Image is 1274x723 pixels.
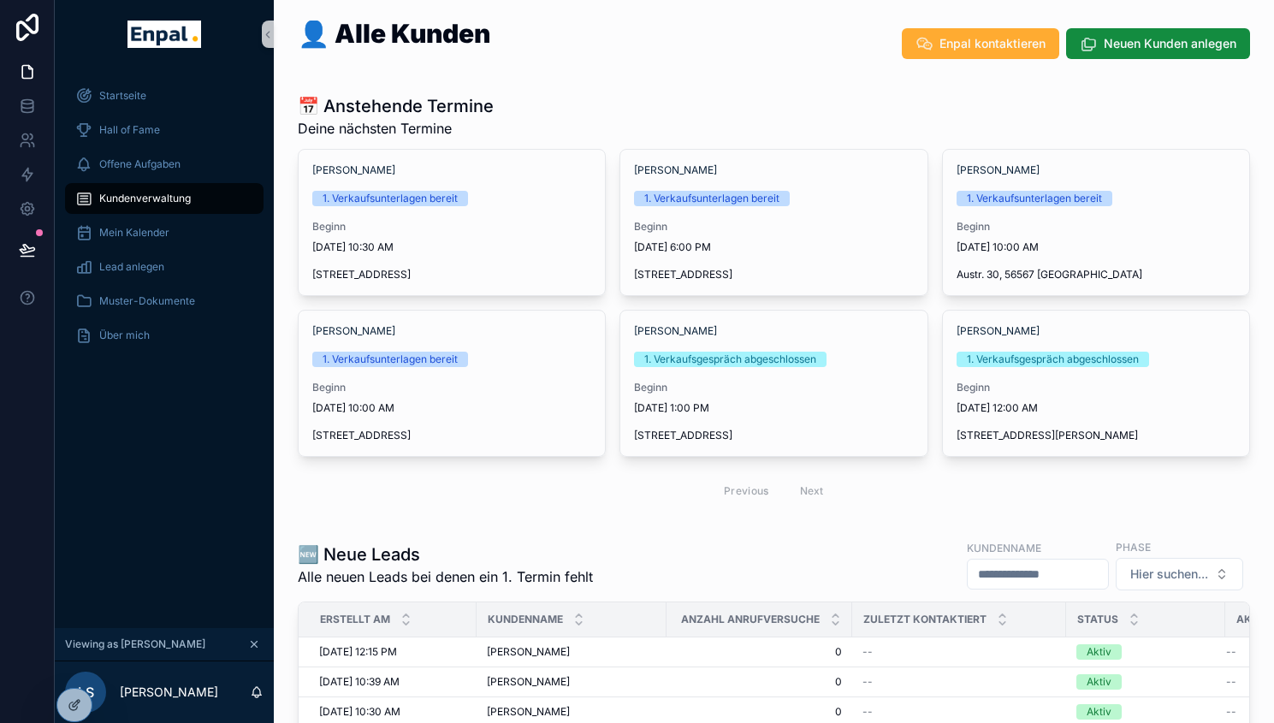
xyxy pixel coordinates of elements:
a: Mein Kalender [65,217,264,248]
span: [PERSON_NAME] [487,675,570,689]
a: [PERSON_NAME] [957,324,1040,338]
span: Beginn [957,381,1235,394]
span: Beginn [312,220,591,234]
span: [DATE] 6:00 PM [634,240,913,254]
button: Enpal kontaktieren [902,28,1059,59]
span: -- [1226,675,1236,689]
a: 0 [677,675,842,689]
div: 1. Verkaufsunterlagen bereit [644,191,779,206]
span: Offene Aufgaben [99,157,181,171]
span: -- [1226,645,1236,659]
span: [DATE] 10:30 AM [319,705,400,719]
span: [DATE] 10:00 AM [312,401,591,415]
label: Phase [1116,539,1151,554]
span: Alle neuen Leads bei denen ein 1. Termin fehlt [298,566,593,587]
a: [PERSON_NAME] [312,324,395,338]
span: Hall of Fame [99,123,160,137]
a: Muster-Dokumente [65,286,264,317]
a: Hall of Fame [65,115,264,145]
div: 1. Verkaufsgespräch abgeschlossen [967,352,1139,367]
div: 1. Verkaufsgespräch abgeschlossen [644,352,816,367]
a: Aktiv [1076,704,1215,720]
a: Aktiv [1076,644,1215,660]
span: [STREET_ADDRESS][PERSON_NAME] [957,429,1235,442]
a: -- [862,675,1056,689]
button: Neuen Kunden anlegen [1066,28,1250,59]
span: [DATE] 12:15 PM [319,645,397,659]
h1: 📅 Anstehende Termine [298,94,494,118]
a: [PERSON_NAME] [487,645,656,659]
span: [PERSON_NAME] [487,705,570,719]
a: Lead anlegen [65,252,264,282]
span: Deine nächsten Termine [298,118,494,139]
span: Beginn [957,220,1235,234]
span: -- [862,645,873,659]
span: Lead anlegen [99,260,164,274]
span: Beginn [634,381,913,394]
span: LS [78,682,94,702]
a: -- [862,705,1056,719]
span: [STREET_ADDRESS] [312,429,591,442]
a: -- [862,645,1056,659]
span: Beginn [312,381,591,394]
a: [PERSON_NAME] [957,163,1040,177]
span: Kundenverwaltung [99,192,191,205]
a: [DATE] 10:30 AM [319,705,466,719]
span: [STREET_ADDRESS] [634,429,913,442]
a: 0 [677,645,842,659]
span: [PERSON_NAME] [487,645,570,659]
div: Aktiv [1087,674,1111,690]
a: [PERSON_NAME] [487,705,656,719]
span: Neuen Kunden anlegen [1104,35,1236,52]
span: Erstellt Am [320,613,390,626]
a: Über mich [65,320,264,351]
a: [PERSON_NAME] [312,163,395,177]
span: Enpal kontaktieren [939,35,1046,52]
a: [PERSON_NAME] [634,163,717,177]
a: [DATE] 10:39 AM [319,675,466,689]
span: Startseite [99,89,146,103]
div: scrollable content [55,68,274,373]
span: Status [1077,613,1118,626]
span: Beginn [634,220,913,234]
span: Hier suchen... [1130,566,1208,583]
span: Kundenname [488,613,563,626]
span: -- [1226,705,1236,719]
span: [STREET_ADDRESS] [312,268,591,281]
span: Muster-Dokumente [99,294,195,308]
span: Mein Kalender [99,226,169,240]
h1: 👤 Alle Kunden [298,21,490,46]
a: Kundenverwaltung [65,183,264,214]
span: Zuletzt kontaktiert [863,613,987,626]
a: Aktiv [1076,674,1215,690]
p: [PERSON_NAME] [120,684,218,701]
span: Über mich [99,329,150,342]
span: [DATE] 12:00 AM [957,401,1235,415]
span: [STREET_ADDRESS] [634,268,913,281]
img: App logo [127,21,200,48]
h1: 🆕 Neue Leads [298,542,593,566]
span: Viewing as [PERSON_NAME] [65,637,205,651]
span: [DATE] 1:00 PM [634,401,913,415]
div: Aktiv [1087,704,1111,720]
button: Select Button [1116,558,1243,590]
div: 1. Verkaufsunterlagen bereit [967,191,1102,206]
a: Offene Aufgaben [65,149,264,180]
span: [PERSON_NAME] [634,324,717,338]
a: [DATE] 12:15 PM [319,645,466,659]
div: Aktiv [1087,644,1111,660]
span: -- [862,705,873,719]
span: -- [862,675,873,689]
a: Startseite [65,80,264,111]
a: 0 [677,705,842,719]
span: [DATE] 10:39 AM [319,675,400,689]
div: 1. Verkaufsunterlagen bereit [323,191,458,206]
